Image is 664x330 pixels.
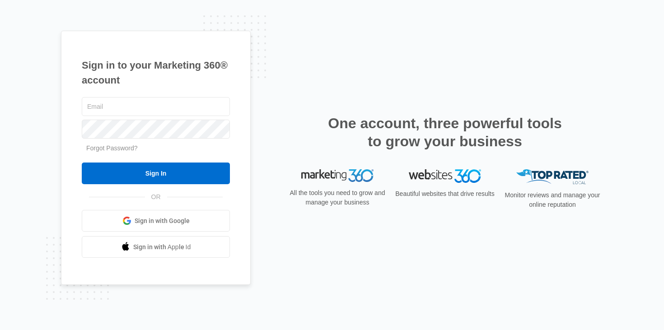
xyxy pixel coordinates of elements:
[516,169,589,184] img: Top Rated Local
[502,191,603,209] p: Monitor reviews and manage your online reputation
[133,242,191,252] span: Sign in with Apple Id
[86,144,138,152] a: Forgot Password?
[82,58,230,88] h1: Sign in to your Marketing 360® account
[394,189,496,199] p: Beautiful websites that drive results
[145,192,167,202] span: OR
[82,163,230,184] input: Sign In
[325,114,565,150] h2: One account, three powerful tools to grow your business
[82,97,230,116] input: Email
[301,169,374,182] img: Marketing 360
[409,169,481,182] img: Websites 360
[82,210,230,232] a: Sign in with Google
[82,236,230,258] a: Sign in with Apple Id
[287,188,388,207] p: All the tools you need to grow and manage your business
[135,216,190,226] span: Sign in with Google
